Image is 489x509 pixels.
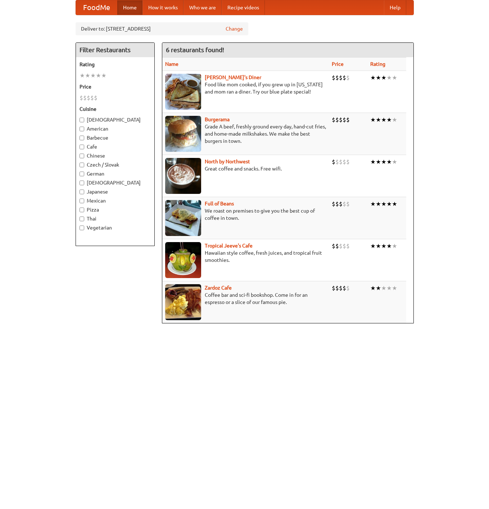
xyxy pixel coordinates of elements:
[343,116,346,124] li: $
[80,136,84,140] input: Barbecue
[205,74,261,80] a: [PERSON_NAME]'s Diner
[335,116,339,124] li: $
[386,116,392,124] li: ★
[226,25,243,32] a: Change
[370,74,376,82] li: ★
[80,61,151,68] h5: Rating
[343,200,346,208] li: $
[87,94,90,102] li: $
[76,22,248,35] div: Deliver to: [STREET_ADDRESS]
[205,117,230,122] a: Burgerama
[346,200,350,208] li: $
[80,188,151,195] label: Japanese
[205,201,234,206] a: Full of Beans
[80,118,84,122] input: [DEMOGRAPHIC_DATA]
[165,284,201,320] img: zardoz.jpg
[222,0,265,15] a: Recipe videos
[346,116,350,124] li: $
[80,224,151,231] label: Vegetarian
[165,123,326,145] p: Grade A beef, freshly ground every day, hand-cut fries, and home-made milkshakes. We make the bes...
[80,143,151,150] label: Cafe
[392,116,397,124] li: ★
[94,94,98,102] li: $
[80,170,151,177] label: German
[376,116,381,124] li: ★
[370,242,376,250] li: ★
[332,242,335,250] li: $
[346,284,350,292] li: $
[386,284,392,292] li: ★
[392,200,397,208] li: ★
[165,242,201,278] img: jeeves.jpg
[205,285,232,291] a: Zardoz Cafe
[335,74,339,82] li: $
[90,94,94,102] li: $
[165,165,326,172] p: Great coffee and snacks. Free wifi.
[392,284,397,292] li: ★
[205,243,253,249] a: Tropical Jeeve's Cafe
[332,284,335,292] li: $
[80,152,151,159] label: Chinese
[80,206,151,213] label: Pizza
[335,158,339,166] li: $
[80,145,84,149] input: Cafe
[80,134,151,141] label: Barbecue
[165,61,178,67] a: Name
[381,242,386,250] li: ★
[370,61,385,67] a: Rating
[332,116,335,124] li: $
[80,199,84,203] input: Mexican
[370,158,376,166] li: ★
[339,116,343,124] li: $
[166,46,224,53] ng-pluralize: 6 restaurants found!
[370,284,376,292] li: ★
[80,179,151,186] label: [DEMOGRAPHIC_DATA]
[381,116,386,124] li: ★
[96,72,101,79] li: ★
[343,284,346,292] li: $
[384,0,406,15] a: Help
[376,242,381,250] li: ★
[80,181,84,185] input: [DEMOGRAPHIC_DATA]
[80,197,151,204] label: Mexican
[335,200,339,208] li: $
[332,200,335,208] li: $
[370,116,376,124] li: ★
[80,226,84,230] input: Vegetarian
[80,172,84,176] input: German
[376,284,381,292] li: ★
[343,158,346,166] li: $
[392,242,397,250] li: ★
[392,74,397,82] li: ★
[80,127,84,131] input: American
[386,200,392,208] li: ★
[80,105,151,113] h5: Cuisine
[339,200,343,208] li: $
[117,0,142,15] a: Home
[332,158,335,166] li: $
[90,72,96,79] li: ★
[386,74,392,82] li: ★
[376,74,381,82] li: ★
[165,207,326,222] p: We roast on premises to give you the best cup of coffee in town.
[381,74,386,82] li: ★
[343,242,346,250] li: $
[386,242,392,250] li: ★
[381,284,386,292] li: ★
[80,215,151,222] label: Thai
[76,0,117,15] a: FoodMe
[205,159,250,164] a: North by Northwest
[80,83,151,90] h5: Price
[80,125,151,132] label: American
[80,163,84,167] input: Czech / Slovak
[381,158,386,166] li: ★
[80,72,85,79] li: ★
[343,74,346,82] li: $
[80,217,84,221] input: Thai
[339,74,343,82] li: $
